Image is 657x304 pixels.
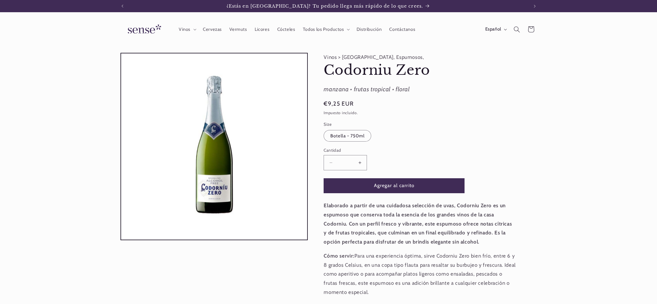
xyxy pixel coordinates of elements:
[251,23,273,36] a: Licores
[255,27,269,32] span: Licores
[229,27,247,32] span: Vermuts
[299,23,353,36] summary: Todos los Productos
[273,23,299,36] a: Cócteles
[386,23,419,36] a: Contáctanos
[324,202,512,244] strong: Elaborado a partir de una cuidadosa selección de uvas, Codorniu Zero es un espumoso que conserva ...
[324,110,516,116] div: Impuesto incluido.
[481,23,510,35] button: Español
[389,27,415,32] span: Contáctanos
[324,253,354,259] strong: Cómo servir:
[303,27,344,32] span: Todos los Productos
[324,147,465,153] label: Cantidad
[357,27,382,32] span: Distribución
[118,18,169,41] a: Sense
[353,23,386,36] a: Distribución
[175,23,199,36] summary: Vinos
[324,62,516,79] h1: Codorniu Zero
[324,121,332,127] legend: Size
[199,23,225,36] a: Cervezas
[120,21,166,38] img: Sense
[324,178,465,193] button: Agregar al carrito
[324,130,371,142] label: Botella - 750ml
[277,27,295,32] span: Cócteles
[510,22,524,36] summary: Búsqueda
[179,27,190,32] span: Vinos
[227,3,423,9] span: ¿Estás en [GEOGRAPHIC_DATA]? Tu pedido llega más rápido de lo que crees.
[485,26,501,33] span: Español
[324,84,516,95] div: manzana • frutas tropical • floral
[226,23,251,36] a: Vermuts
[324,252,516,297] p: Para una experiencia óptima, sirve Codorniu Zero bien frío, entre 6 y 8 grados Celsius, en una co...
[203,27,222,32] span: Cervezas
[120,53,308,240] media-gallery: Visor de la galería
[324,100,354,108] span: €9,25 EUR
